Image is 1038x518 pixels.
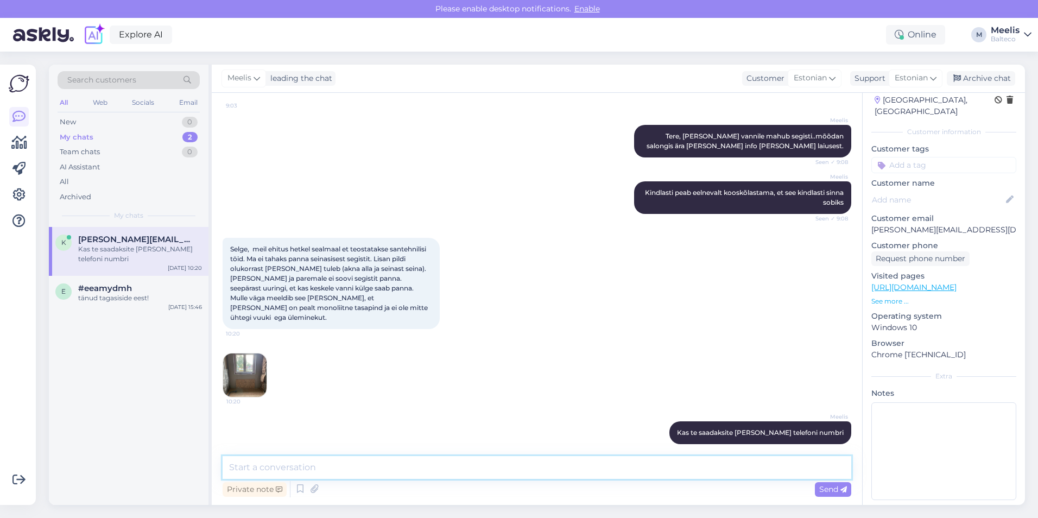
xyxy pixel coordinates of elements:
[182,117,198,128] div: 0
[871,178,1016,189] p: Customer name
[182,132,198,143] div: 2
[807,413,848,421] span: Meelis
[647,132,845,150] span: Tere, [PERSON_NAME] vannile mahub segisti..mõõdan salongis ära [PERSON_NAME] info [PERSON_NAME] l...
[871,143,1016,155] p: Customer tags
[9,73,29,94] img: Askly Logo
[83,23,105,46] img: explore-ai
[266,73,332,84] div: leading the chat
[991,35,1020,43] div: Balteco
[58,96,70,110] div: All
[871,240,1016,251] p: Customer phone
[110,26,172,44] a: Explore AI
[875,94,995,117] div: [GEOGRAPHIC_DATA], [GEOGRAPHIC_DATA]
[871,322,1016,333] p: Windows 10
[61,287,66,295] span: e
[67,74,136,86] span: Search customers
[742,73,784,84] div: Customer
[871,224,1016,236] p: [PERSON_NAME][EMAIL_ADDRESS][DOMAIN_NAME]
[226,330,267,338] span: 10:20
[645,188,845,206] span: Kindlasti peab eelnevalt kooskõlastama, et see kindlasti sinna sobiks
[227,72,251,84] span: Meelis
[871,388,1016,399] p: Notes
[807,214,848,223] span: Seen ✓ 9:08
[60,176,69,187] div: All
[871,127,1016,137] div: Customer information
[807,173,848,181] span: Meelis
[807,445,848,453] span: 10:23
[850,73,885,84] div: Support
[60,147,100,157] div: Team chats
[872,194,1004,206] input: Add name
[871,251,970,266] div: Request phone number
[794,72,827,84] span: Estonian
[871,296,1016,306] p: See more ...
[991,26,1020,35] div: Meelis
[60,192,91,203] div: Archived
[226,397,267,406] span: 10:20
[60,132,93,143] div: My chats
[223,482,287,497] div: Private note
[226,102,267,110] span: 9:03
[60,117,76,128] div: New
[991,26,1031,43] a: MeelisBalteco
[78,293,202,303] div: tänud tagasiside eest!
[871,371,1016,381] div: Extra
[168,264,202,272] div: [DATE] 10:20
[871,311,1016,322] p: Operating system
[571,4,603,14] span: Enable
[807,116,848,124] span: Meelis
[895,72,928,84] span: Estonian
[182,147,198,157] div: 0
[871,213,1016,224] p: Customer email
[807,158,848,166] span: Seen ✓ 9:08
[91,96,110,110] div: Web
[871,338,1016,349] p: Browser
[78,283,132,293] span: #eeamydmh
[677,428,844,437] span: Kas te saadaksite [PERSON_NAME] telefoni numbri
[177,96,200,110] div: Email
[223,353,267,397] img: Attachment
[947,71,1015,86] div: Archive chat
[230,245,429,321] span: Selge, meil ehitus hetkel sealmaal et teostatakse santehnilisi töid. Ma ei tahaks panna seinasise...
[61,238,66,247] span: k
[871,157,1016,173] input: Add a tag
[114,211,143,220] span: My chats
[871,270,1016,282] p: Visited pages
[871,349,1016,361] p: Chrome [TECHNICAL_ID]
[819,484,847,494] span: Send
[130,96,156,110] div: Socials
[971,27,986,42] div: M
[78,244,202,264] div: Kas te saadaksite [PERSON_NAME] telefoni numbri
[871,282,957,292] a: [URL][DOMAIN_NAME]
[60,162,100,173] div: AI Assistant
[78,235,191,244] span: krista.peetersoo@gmail.com
[168,303,202,311] div: [DATE] 15:46
[886,25,945,45] div: Online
